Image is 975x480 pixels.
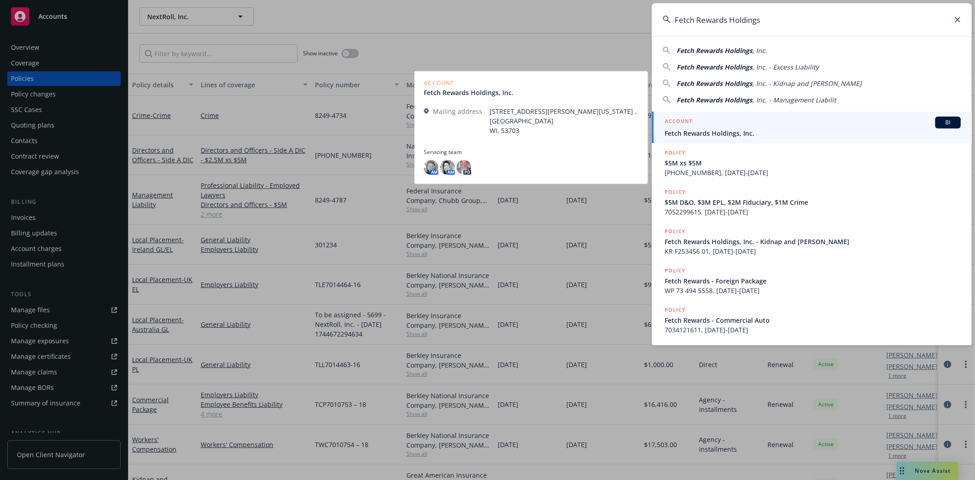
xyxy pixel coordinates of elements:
span: [PHONE_NUMBER], [DATE]-[DATE] [665,168,961,177]
span: Fetch Rewards - Commercial Auto [665,315,961,325]
a: POLICYFetch Rewards - Commercial Auto7034121611, [DATE]-[DATE] [652,300,972,340]
h5: POLICY [665,305,686,315]
a: POLICY$5M D&O, $3M EPL, $2M Fiduciary, $1M Crime7052299615, [DATE]-[DATE] [652,182,972,222]
input: Search... [652,3,972,36]
span: , Inc. - Kidnap and [PERSON_NAME] [752,79,862,88]
span: Fetch Rewards Holdings [677,63,752,71]
span: Fetch Rewards Holdings [677,96,752,104]
span: , Inc. - Management Liabilit [752,96,836,104]
span: Fetch Rewards Holdings, Inc. [665,128,961,138]
span: Fetch Rewards Holdings [677,46,752,55]
span: $5M D&O, $3M EPL, $2M Fiduciary, $1M Crime [665,197,961,207]
span: KR F253456 01, [DATE]-[DATE] [665,246,961,256]
span: Fetch Rewards Holdings, Inc. - Kidnap and [PERSON_NAME] [665,237,961,246]
span: , Inc. - Excess Liability [752,63,819,71]
h5: POLICY [665,227,686,236]
a: POLICY$5M xs $5M[PHONE_NUMBER], [DATE]-[DATE] [652,143,972,182]
h5: POLICY [665,148,686,157]
span: , Inc. [752,46,767,55]
span: BI [939,118,957,127]
span: 7052299615, [DATE]-[DATE] [665,207,961,217]
a: POLICYFetch Rewards - Foreign PackageWP 73 494 5558, [DATE]-[DATE] [652,261,972,300]
span: WP 73 494 5558, [DATE]-[DATE] [665,286,961,295]
span: Fetch Rewards Holdings [677,79,752,88]
h5: ACCOUNT [665,117,693,128]
span: Fetch Rewards - Foreign Package [665,276,961,286]
span: 7034121611, [DATE]-[DATE] [665,325,961,335]
span: $5M xs $5M [665,158,961,168]
a: ACCOUNTBIFetch Rewards Holdings, Inc. [652,112,972,143]
h5: POLICY [665,187,686,197]
a: POLICYFetch Rewards Holdings, Inc. - Kidnap and [PERSON_NAME]KR F253456 01, [DATE]-[DATE] [652,222,972,261]
h5: POLICY [665,266,686,275]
